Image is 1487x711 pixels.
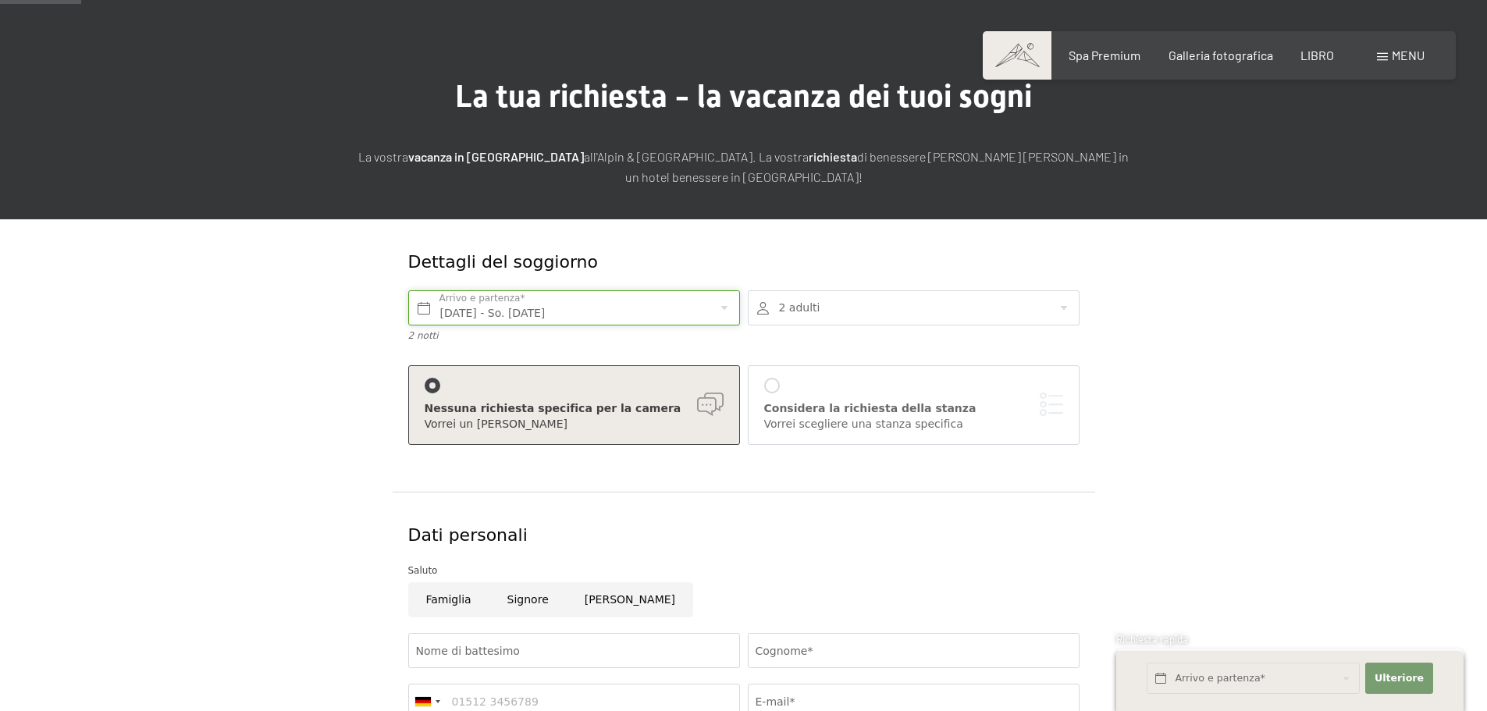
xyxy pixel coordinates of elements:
button: Ulteriore [1365,663,1432,695]
a: Galleria fotografica [1169,48,1273,62]
font: La vostra [358,149,408,164]
font: Richiesta rapida [1116,633,1188,645]
a: Spa Premium [1069,48,1140,62]
a: LIBRO [1300,48,1334,62]
font: 2 notti [408,330,439,341]
font: Vorrei un [PERSON_NAME] [425,418,567,430]
font: Ulteriore [1375,672,1424,684]
font: Vorrei scegliere una stanza specifica [764,418,963,430]
font: di benessere [PERSON_NAME] [PERSON_NAME] in un hotel benessere in [GEOGRAPHIC_DATA]! [625,149,1129,184]
font: La tua richiesta - la vacanza dei tuoi sogni [455,78,1032,115]
font: menu [1392,48,1425,62]
font: all'Alpin & [GEOGRAPHIC_DATA]. La vostra [584,149,809,164]
font: Dettagli del soggiorno [408,252,598,272]
font: vacanza in [GEOGRAPHIC_DATA] [408,149,584,164]
font: Saluto [408,565,438,576]
font: Considera la richiesta della stanza [764,402,977,414]
font: Nessuna richiesta specifica per la camera [425,402,681,414]
font: richiesta [809,149,857,164]
font: Dati personali [408,525,528,545]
